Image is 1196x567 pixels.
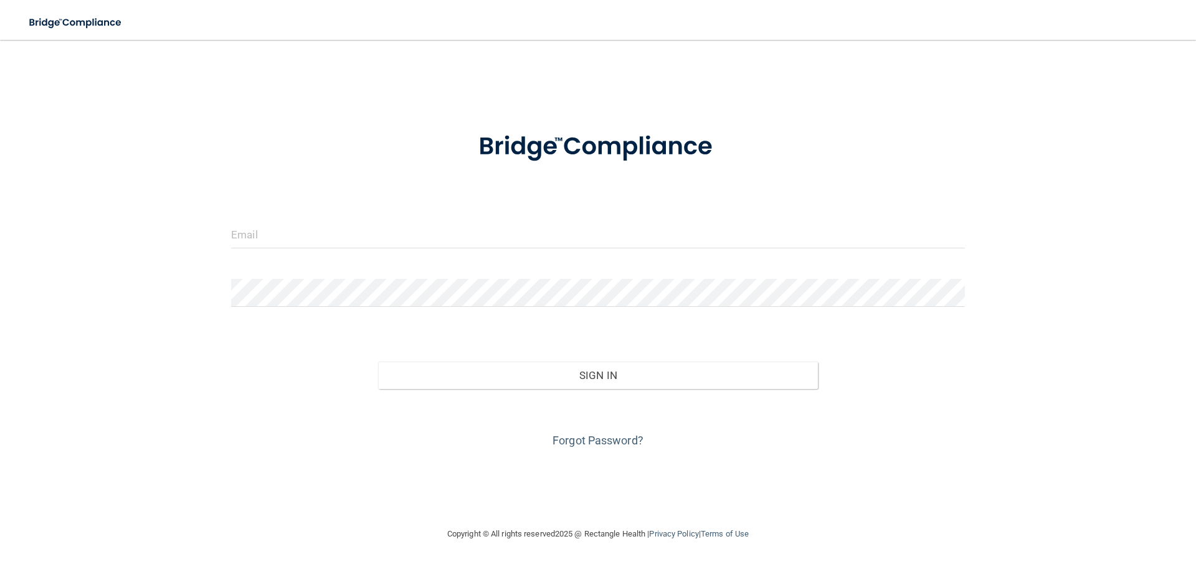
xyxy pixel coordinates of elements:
[378,362,819,389] button: Sign In
[553,434,643,447] a: Forgot Password?
[231,220,965,248] input: Email
[19,10,133,35] img: bridge_compliance_login_screen.278c3ca4.svg
[371,514,825,554] div: Copyright © All rights reserved 2025 @ Rectangle Health | |
[453,115,743,179] img: bridge_compliance_login_screen.278c3ca4.svg
[701,529,749,538] a: Terms of Use
[649,529,698,538] a: Privacy Policy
